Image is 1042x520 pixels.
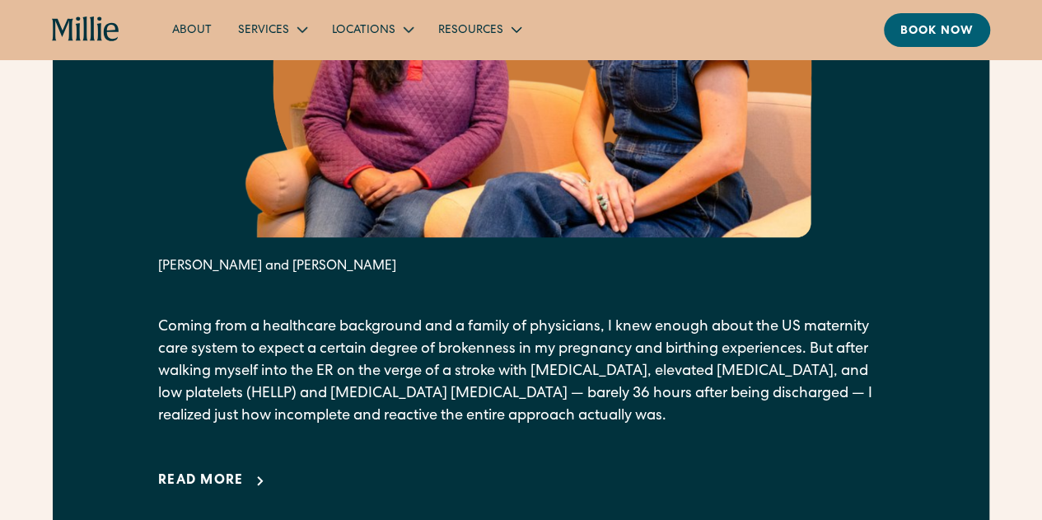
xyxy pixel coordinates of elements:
[238,22,289,40] div: Services
[884,13,990,47] a: Book now
[900,23,974,40] div: Book now
[158,471,270,491] a: Read more
[438,22,503,40] div: Resources
[159,16,225,43] a: About
[332,22,395,40] div: Locations
[319,16,425,43] div: Locations
[52,16,119,43] a: home
[225,16,319,43] div: Services
[158,257,884,277] div: [PERSON_NAME] and [PERSON_NAME]
[158,471,244,491] div: Read more
[425,16,533,43] div: Resources
[158,316,884,428] p: Coming from a healthcare background and a family of physicians, I knew enough about the US matern...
